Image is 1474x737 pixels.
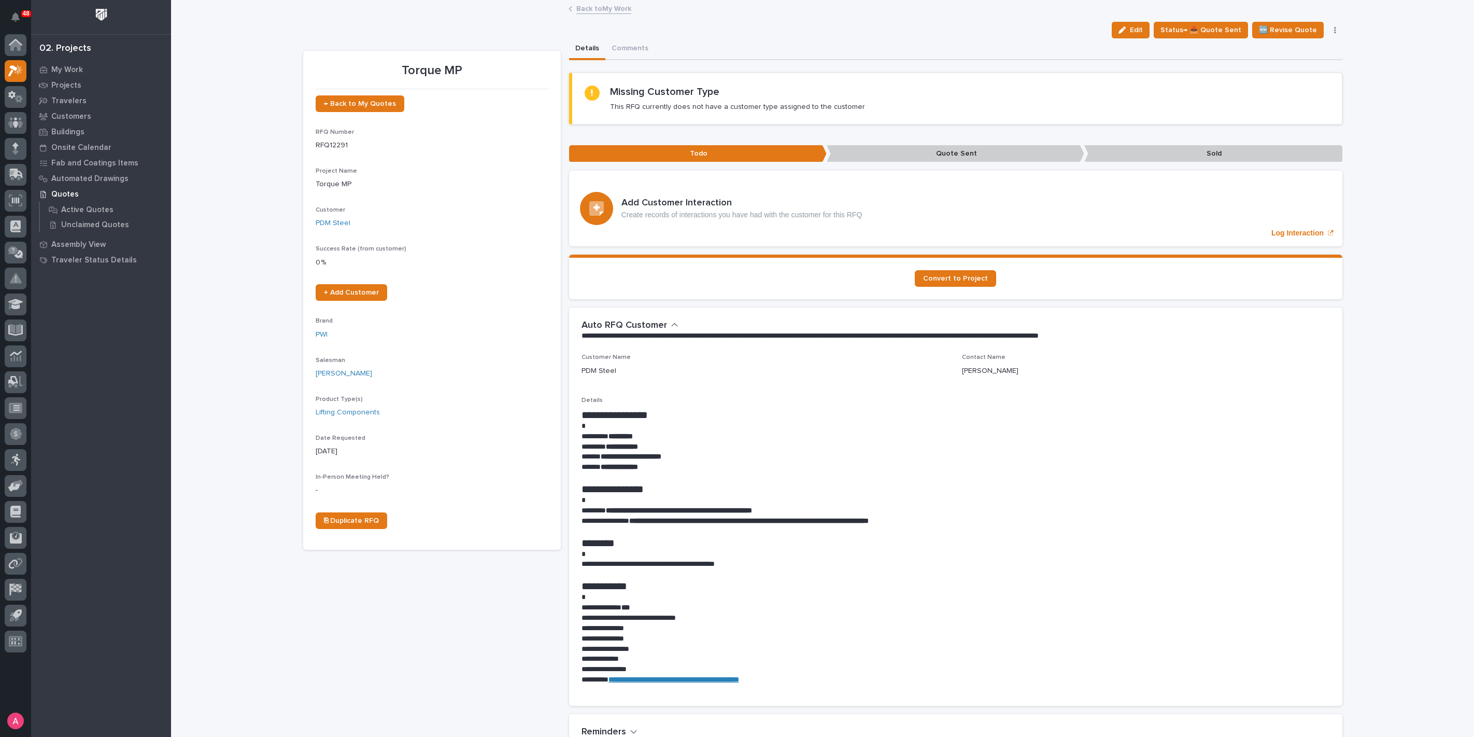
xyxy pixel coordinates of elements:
[31,93,171,108] a: Travelers
[582,320,667,331] h2: Auto RFQ Customer
[31,108,171,124] a: Customers
[962,354,1005,360] span: Contact Name
[51,190,79,199] p: Quotes
[621,211,862,219] p: Create records of interactions you have had with the customer for this RFQ
[61,205,114,215] p: Active Quotes
[51,96,87,106] p: Travelers
[51,240,106,249] p: Assembly View
[582,320,678,331] button: Auto RFQ Customer
[316,284,387,301] a: + Add Customer
[23,10,30,17] p: 48
[915,270,996,287] a: Convert to Project
[316,257,548,268] p: 0 %
[51,128,84,137] p: Buildings
[316,485,548,496] p: -
[31,237,171,252] a: Assembly View
[5,710,26,732] button: users-avatar
[621,198,862,209] h3: Add Customer Interaction
[316,446,548,457] p: [DATE]
[31,140,171,155] a: Onsite Calendar
[5,6,26,28] button: Notifications
[923,275,988,282] span: Convert to Project
[316,329,328,340] a: PWI
[610,86,719,98] h2: Missing Customer Type
[316,246,406,252] span: Success Rate (from customer)
[316,218,350,229] a: PDM Steel
[92,5,111,24] img: Workspace Logo
[1259,24,1317,36] span: 🆕 Revise Quote
[316,207,345,213] span: Customer
[31,155,171,171] a: Fab and Coatings Items
[31,252,171,268] a: Traveler Status Details
[31,77,171,93] a: Projects
[31,62,171,77] a: My Work
[61,220,129,230] p: Unclaimed Quotes
[1112,22,1150,38] button: Edit
[51,112,91,121] p: Customers
[51,143,111,152] p: Onsite Calendar
[51,81,81,90] p: Projects
[1160,24,1241,36] span: Status→ 📤 Quote Sent
[569,145,827,162] p: Todo
[1252,22,1324,38] button: 🆕 Revise Quote
[316,357,345,364] span: Salesman
[582,397,603,404] span: Details
[582,354,631,360] span: Customer Name
[31,124,171,140] a: Buildings
[605,38,655,60] button: Comments
[569,38,605,60] button: Details
[1271,229,1324,238] p: Log Interaction
[324,517,379,524] span: ⎘ Duplicate RFQ
[31,186,171,202] a: Quotes
[1130,25,1143,35] span: Edit
[39,43,91,54] div: 02. Projects
[31,171,171,186] a: Automated Drawings
[610,102,865,112] p: This RFQ currently does not have a customer type assigned to the customer
[324,289,379,296] span: + Add Customer
[51,174,129,184] p: Automated Drawings
[40,202,171,217] a: Active Quotes
[51,256,137,265] p: Traveler Status Details
[324,100,396,107] span: ← Back to My Quotes
[582,366,616,377] p: PDM Steel
[316,95,404,112] a: ← Back to My Quotes
[316,396,363,402] span: Product Type(s)
[962,366,1018,377] p: [PERSON_NAME]
[316,368,372,379] a: [PERSON_NAME]
[316,474,389,480] span: In-Person Meeting Held?
[569,171,1342,246] a: Log Interaction
[316,512,387,529] a: ⎘ Duplicate RFQ
[1084,145,1342,162] p: Sold
[316,168,357,174] span: Project Name
[51,159,138,168] p: Fab and Coatings Items
[316,318,333,324] span: Brand
[316,407,380,418] a: Lifting Components
[316,129,354,135] span: RFQ Number
[576,2,631,14] a: Back toMy Work
[316,140,548,151] p: RFQ12291
[51,65,83,75] p: My Work
[13,12,26,29] div: Notifications48
[40,217,171,232] a: Unclaimed Quotes
[316,179,548,190] p: Torque MP
[316,63,548,78] p: Torque MP
[1154,22,1248,38] button: Status→ 📤 Quote Sent
[827,145,1084,162] p: Quote Sent
[316,435,365,441] span: Date Requested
